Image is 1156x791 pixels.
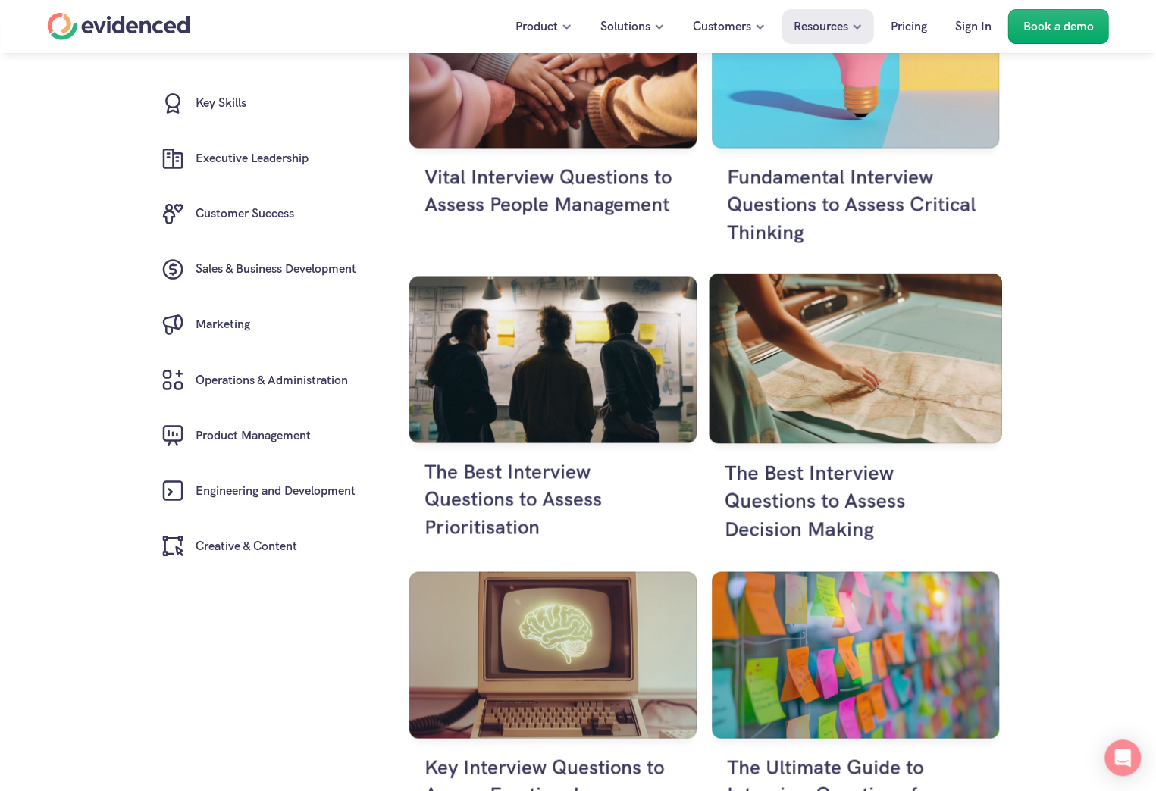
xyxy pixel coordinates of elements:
[879,9,938,44] a: Pricing
[146,463,368,518] a: Engineering and Development
[944,9,1003,44] a: Sign In
[146,352,368,408] a: Operations & Administration
[727,163,984,245] h4: Fundamental Interview Questions to Assess Critical Thinking
[196,205,294,224] h6: Customer Success
[1023,17,1094,36] p: Book a demo
[146,297,368,352] a: Marketing
[709,274,1001,443] img: Map reading, making a decision
[409,276,697,555] a: Prioritisation exerciseThe Best Interview Questions to Assess Prioritisation
[515,17,558,36] p: Product
[196,149,309,169] h6: Executive Leadership
[424,458,681,540] h4: The Best Interview Questions to Assess Prioritisation
[724,459,986,543] h4: The Best Interview Questions to Assess Decision Making
[48,13,190,40] a: Home
[794,17,848,36] p: Resources
[712,571,999,738] img: Post it notes - quality checks
[196,94,246,114] h6: Key Skills
[600,17,650,36] p: Solutions
[709,274,1001,558] a: Map reading, making a decisionThe Best Interview Questions to Assess Decision Making
[955,17,992,36] p: Sign In
[693,17,751,36] p: Customers
[196,370,348,390] h6: Operations & Administration
[891,17,927,36] p: Pricing
[146,242,368,297] a: Sales & Business Development
[409,571,697,738] img: Computer showing a brain
[196,536,297,556] h6: Creative & Content
[424,163,681,218] h4: Vital Interview Questions to Assess People Management
[146,518,368,574] a: Creative & Content
[196,426,311,446] h6: Product Management
[409,276,697,442] img: Prioritisation exercise
[146,408,368,463] a: Product Management
[1008,9,1109,44] a: Book a demo
[1104,739,1141,776] div: Open Intercom Messenger
[196,315,250,335] h6: Marketing
[146,131,368,186] a: Executive Leadership
[196,260,356,280] h6: Sales & Business Development
[196,481,356,501] h6: Engineering and Development
[146,76,368,131] a: Key Skills
[146,186,368,242] a: Customer Success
